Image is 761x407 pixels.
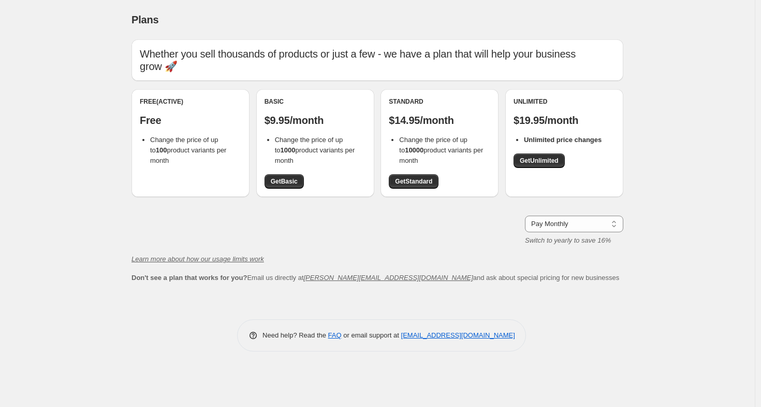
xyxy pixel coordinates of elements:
[342,331,401,339] span: or email support at
[131,274,247,282] b: Don't see a plan that works for you?
[275,136,355,164] span: Change the price of up to product variants per month
[399,136,483,164] span: Change the price of up to product variants per month
[281,146,296,154] b: 1000
[405,146,423,154] b: 10000
[520,157,559,165] span: Get Unlimited
[156,146,167,154] b: 100
[514,97,615,106] div: Unlimited
[265,174,304,189] a: GetBasic
[262,331,328,339] span: Need help? Read the
[140,97,241,106] div: Free (Active)
[150,136,226,164] span: Change the price of up to product variants per month
[525,236,611,244] i: Switch to yearly to save 16%
[265,114,366,127] p: $9.95/month
[389,174,438,189] a: GetStandard
[140,114,241,127] p: Free
[514,153,565,168] a: GetUnlimited
[328,331,342,339] a: FAQ
[395,177,432,186] span: Get Standard
[265,97,366,106] div: Basic
[131,255,264,263] a: Learn more about how our usage limits work
[401,331,515,339] a: [EMAIL_ADDRESS][DOMAIN_NAME]
[514,114,615,127] p: $19.95/month
[131,274,619,282] span: Email us directly at and ask about special pricing for new businesses
[131,14,158,25] span: Plans
[524,136,602,144] b: Unlimited price changes
[304,274,473,282] a: [PERSON_NAME][EMAIL_ADDRESS][DOMAIN_NAME]
[389,97,490,106] div: Standard
[271,177,298,186] span: Get Basic
[389,114,490,127] p: $14.95/month
[140,48,615,73] p: Whether you sell thousands of products or just a few - we have a plan that will help your busines...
